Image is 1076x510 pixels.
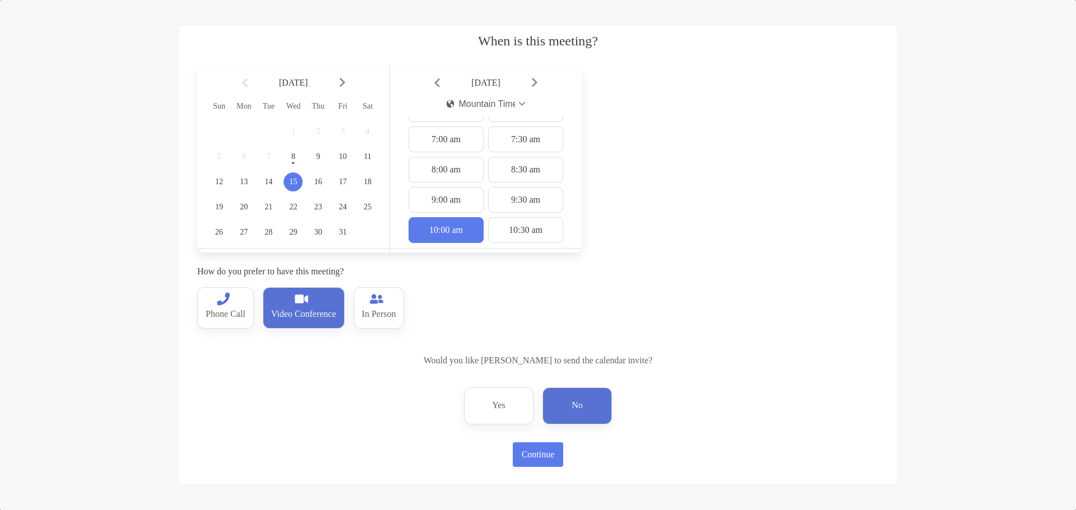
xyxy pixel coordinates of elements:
[207,102,231,111] div: Sun
[362,306,396,324] p: In Person
[210,152,229,161] span: 5
[284,177,303,186] span: 15
[340,78,345,87] img: Arrow icon
[331,102,355,111] div: Fri
[234,152,253,161] span: 6
[409,127,484,152] div: 7:00 am
[281,102,305,111] div: Wed
[333,127,353,136] span: 3
[333,152,353,161] span: 10
[358,203,377,212] span: 25
[358,127,377,136] span: 4
[488,217,563,243] div: 10:30 am
[284,152,303,161] span: 8
[333,228,353,237] span: 31
[447,100,454,108] img: icon
[284,228,303,237] span: 29
[210,177,229,186] span: 12
[409,187,484,213] div: 9:00 am
[210,228,229,237] span: 26
[409,157,484,183] div: 8:00 am
[206,306,245,324] p: Phone Call
[358,152,377,161] span: 11
[197,34,879,49] h4: When is this meeting?
[572,397,583,415] p: No
[309,228,328,237] span: 30
[234,203,253,212] span: 20
[231,102,256,111] div: Mon
[409,217,484,243] div: 10:00 am
[210,203,229,212] span: 19
[259,152,278,161] span: 7
[234,177,253,186] span: 13
[197,353,879,367] p: Would you like [PERSON_NAME] to send the calendar invite?
[488,157,563,183] div: 8:30 am
[216,292,230,306] img: type-call
[488,127,563,152] div: 7:30 am
[242,78,248,87] img: Arrow icon
[309,177,328,186] span: 16
[259,228,278,237] span: 28
[256,102,281,111] div: Tue
[442,78,530,88] span: [DATE]
[197,264,582,278] p: How do you prefer to have this meeting?
[259,177,278,186] span: 14
[358,177,377,186] span: 18
[309,203,328,212] span: 23
[309,127,328,136] span: 2
[447,99,516,109] div: Mountain Time
[488,187,563,213] div: 9:30 am
[333,203,353,212] span: 24
[434,78,440,87] img: Arrow icon
[355,102,380,111] div: Sat
[295,292,308,306] img: type-call
[333,177,353,186] span: 17
[259,203,278,212] span: 21
[437,91,535,117] button: iconMountain Time
[519,102,526,106] img: Open dropdown arrow
[492,397,505,415] p: Yes
[532,78,537,87] img: Arrow icon
[370,292,383,306] img: type-call
[309,152,328,161] span: 9
[284,127,303,136] span: 1
[284,203,303,212] span: 22
[306,102,331,111] div: Thu
[271,306,336,324] p: Video Conference
[250,78,337,88] span: [DATE]
[513,442,563,467] button: Continue
[234,228,253,237] span: 27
